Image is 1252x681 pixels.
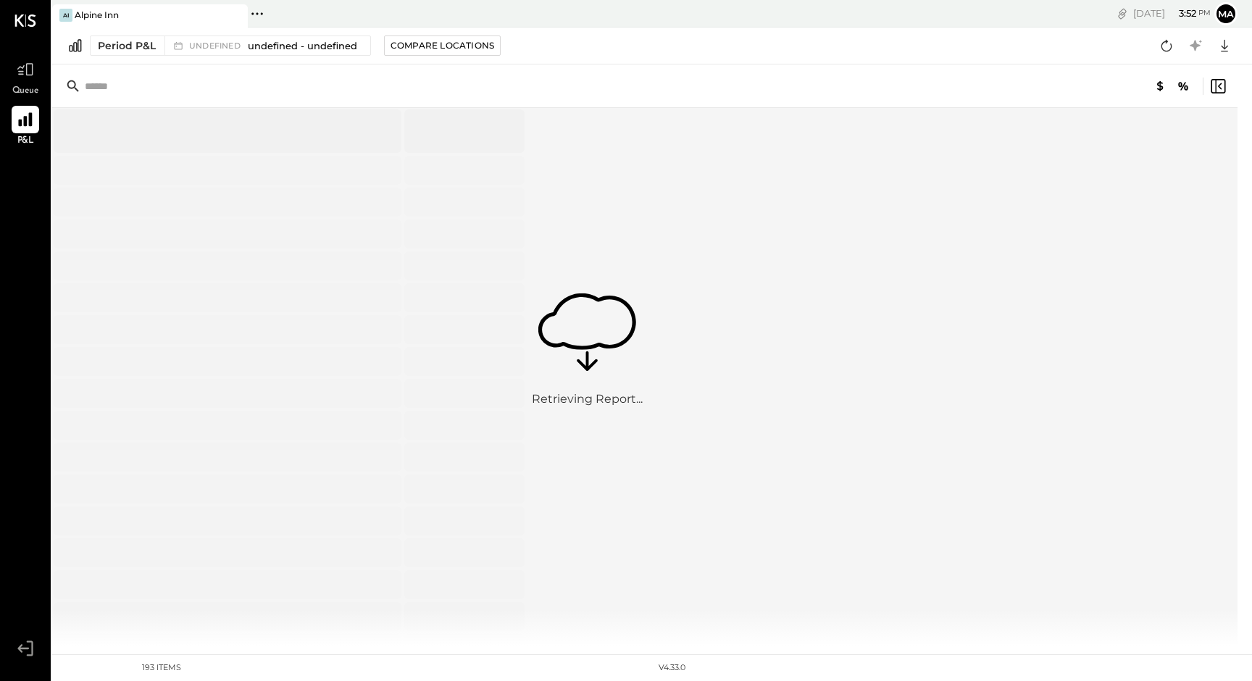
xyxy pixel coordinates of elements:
[189,42,244,50] span: undefined
[1133,7,1211,20] div: [DATE]
[142,662,181,674] div: 193 items
[98,38,156,53] div: Period P&L
[391,39,494,51] div: Compare Locations
[17,135,34,148] span: P&L
[1115,6,1130,21] div: copy link
[1,106,50,148] a: P&L
[659,662,685,674] div: v 4.33.0
[248,39,357,53] span: undefined - undefined
[1,56,50,98] a: Queue
[12,85,39,98] span: Queue
[59,9,72,22] div: AI
[384,35,501,56] button: Compare Locations
[1214,2,1238,25] button: ma
[75,9,119,21] div: Alpine Inn
[90,35,371,56] button: Period P&L undefinedundefined - undefined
